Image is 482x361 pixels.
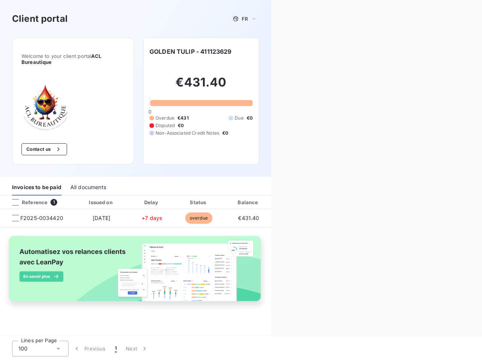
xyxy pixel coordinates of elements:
span: Overdue [156,115,174,121]
span: €0 [222,130,228,137]
button: 1 [110,341,121,356]
div: Issued on [75,199,127,206]
h6: GOLDEN TULIP - 411123629 [149,47,232,56]
span: FR [242,16,248,22]
span: 1 [115,345,117,352]
img: banner [3,232,268,312]
div: Balance [224,199,273,206]
span: 1 [50,199,57,206]
div: Invoices to be paid [12,180,61,196]
img: Company logo [21,83,70,131]
span: overdue [185,212,212,224]
div: Status [176,199,221,206]
div: All documents [70,180,106,196]
span: 0 [148,109,151,115]
span: €431.40 [238,215,259,221]
span: Welcome to your client portal [21,53,125,65]
div: Delay [131,199,174,206]
button: Contact us [21,143,67,155]
span: €431 [177,115,189,121]
span: ACL Bureautique [21,53,101,65]
div: Reference [6,199,47,206]
h2: €431.40 [149,75,253,97]
span: [DATE] [93,215,110,221]
span: 100 [18,345,27,352]
h3: Client portal [12,12,68,26]
span: +7 days [142,215,162,221]
button: Previous [69,341,110,356]
span: Non-Associated Credit Notes [156,130,219,137]
span: €0 [178,122,184,129]
button: Next [121,341,153,356]
span: Due [235,115,243,121]
span: €0 [247,115,253,121]
span: F2025-0034420 [20,214,63,222]
span: Disputed [156,122,175,129]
